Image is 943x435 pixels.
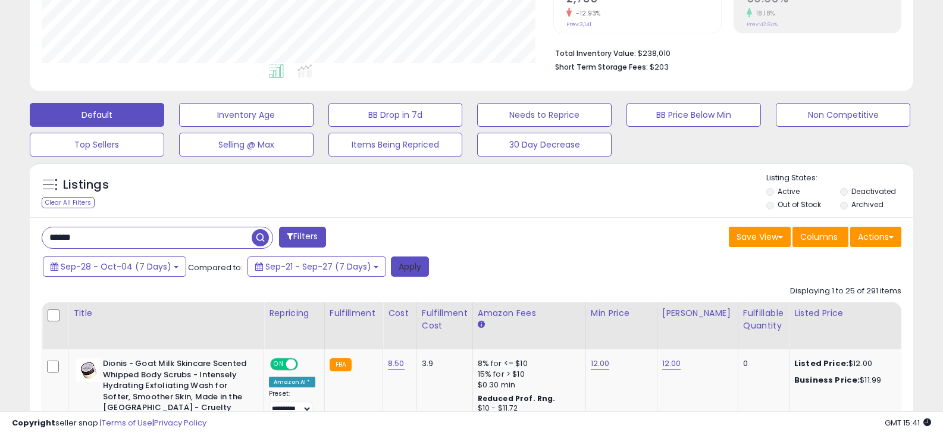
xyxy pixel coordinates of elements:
[477,103,612,127] button: Needs to Reprice
[30,133,164,157] button: Top Sellers
[296,359,315,370] span: OFF
[566,21,591,28] small: Prev: 3,141
[388,358,405,370] a: 8.50
[790,286,901,297] div: Displaying 1 to 25 of 291 items
[330,358,352,371] small: FBA
[794,358,848,369] b: Listed Price:
[102,417,152,428] a: Terms of Use
[555,48,636,58] b: Total Inventory Value:
[743,358,780,369] div: 0
[328,133,463,157] button: Items Being Repriced
[61,261,171,273] span: Sep-28 - Oct-04 (7 Days)
[269,390,315,417] div: Preset:
[650,61,669,73] span: $203
[12,418,206,429] div: seller snap | |
[591,307,652,320] div: Min Price
[422,307,468,332] div: Fulfillment Cost
[776,103,910,127] button: Non Competitive
[766,173,913,184] p: Listing States:
[388,307,412,320] div: Cost
[328,103,463,127] button: BB Drop in 7d
[662,358,681,370] a: 12.00
[179,133,314,157] button: Selling @ Max
[391,256,429,277] button: Apply
[478,369,577,380] div: 15% for > $10
[800,231,838,243] span: Columns
[12,417,55,428] strong: Copyright
[179,103,314,127] button: Inventory Age
[76,358,100,382] img: 31qYWoTOQML._SL40_.jpg
[73,307,259,320] div: Title
[743,307,784,332] div: Fulfillable Quantity
[154,417,206,428] a: Privacy Policy
[478,380,577,390] div: $0.30 min
[572,9,601,18] small: -12.93%
[42,197,95,208] div: Clear All Filters
[851,199,884,209] label: Archived
[794,358,893,369] div: $12.00
[188,262,243,273] span: Compared to:
[851,186,896,196] label: Deactivated
[591,358,610,370] a: 12.00
[477,133,612,157] button: 30 Day Decrease
[885,417,931,428] span: 2025-10-6 15:41 GMT
[555,45,892,60] li: $238,010
[478,307,581,320] div: Amazon Fees
[248,256,386,277] button: Sep-21 - Sep-27 (7 Days)
[271,359,286,370] span: ON
[794,375,893,386] div: $11.99
[792,227,848,247] button: Columns
[279,227,325,248] button: Filters
[63,177,109,193] h5: Listings
[778,186,800,196] label: Active
[747,21,778,28] small: Prev: 42.84%
[422,358,463,369] div: 3.9
[794,374,860,386] b: Business Price:
[330,307,378,320] div: Fulfillment
[269,377,315,387] div: Amazon AI *
[43,256,186,277] button: Sep-28 - Oct-04 (7 Days)
[478,320,485,330] small: Amazon Fees.
[30,103,164,127] button: Default
[626,103,761,127] button: BB Price Below Min
[729,227,791,247] button: Save View
[752,9,775,18] small: 18.18%
[269,307,319,320] div: Repricing
[794,307,897,320] div: Listed Price
[850,227,901,247] button: Actions
[662,307,733,320] div: [PERSON_NAME]
[778,199,821,209] label: Out of Stock
[478,358,577,369] div: 8% for <= $10
[265,261,371,273] span: Sep-21 - Sep-27 (7 Days)
[478,393,556,403] b: Reduced Prof. Rng.
[555,62,648,72] b: Short Term Storage Fees:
